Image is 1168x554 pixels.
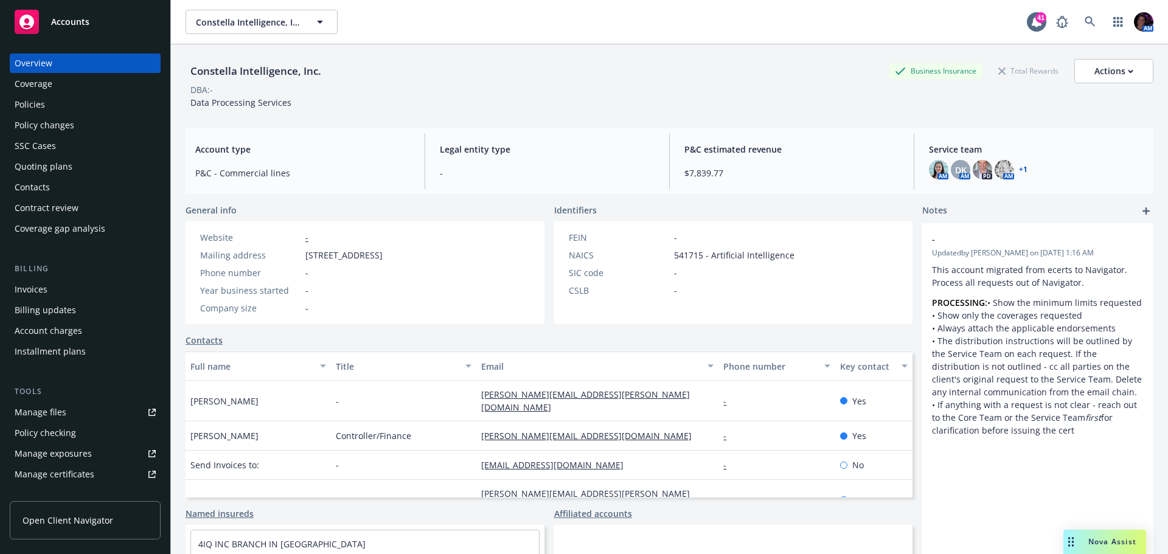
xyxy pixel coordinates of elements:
p: • Show the minimum limits requested • Show only the coverages requested • Always attach the appli... [932,296,1144,437]
a: Policies [10,95,161,114]
span: [PERSON_NAME] [190,429,259,442]
a: - [723,395,736,407]
a: Switch app [1106,10,1130,34]
a: Account charges [10,321,161,341]
a: Quoting plans [10,157,161,176]
div: Policy checking [15,423,76,443]
img: photo [929,160,948,179]
div: Total Rewards [992,63,1065,78]
div: CSLB [569,284,669,297]
a: Coverage gap analysis [10,219,161,238]
span: Former CFO [336,494,384,507]
div: Manage exposures [15,444,92,463]
a: +1 [1019,166,1027,173]
img: photo [1134,12,1153,32]
div: Billing updates [15,300,76,320]
div: SSC Cases [15,136,56,156]
button: Constella Intelligence, Inc. [186,10,338,34]
div: Contract review [15,198,78,218]
span: Controller/Finance [336,429,411,442]
button: Title [331,351,476,381]
span: No [852,494,864,507]
div: 41 [1035,12,1046,23]
div: Company size [200,302,301,314]
a: - [723,494,736,506]
a: Invoices [10,280,161,299]
div: DBA: - [190,83,213,96]
button: Phone number [718,351,835,381]
button: Nova Assist [1063,530,1146,554]
a: Installment plans [10,342,161,361]
span: Constella Intelligence, Inc. [196,16,301,29]
div: Constella Intelligence, Inc. [186,63,326,79]
a: Accounts [10,5,161,39]
div: Tools [10,386,161,398]
span: P&C - Commercial lines [195,167,410,179]
div: Quoting plans [15,157,72,176]
span: Send Invoices to: [190,459,259,471]
div: Business Insurance [889,63,982,78]
div: Installment plans [15,342,86,361]
a: SSC Cases [10,136,161,156]
div: Year business started [200,284,301,297]
a: Affiliated accounts [554,507,632,520]
div: SIC code [569,266,669,279]
span: - [305,302,308,314]
div: Manage certificates [15,465,94,484]
div: Coverage [15,74,52,94]
div: Website [200,231,301,244]
div: Billing [10,263,161,275]
div: Account charges [15,321,82,341]
span: - [674,284,677,297]
span: Yes [852,395,866,407]
span: - [336,395,339,407]
a: Manage files [10,403,161,422]
a: Overview [10,54,161,73]
a: Search [1078,10,1102,34]
span: - [305,284,308,297]
span: Accounts [51,17,89,27]
span: Service team [929,143,1144,156]
p: This account migrated from ecerts to Navigator. Process all requests out of Navigator. [932,263,1144,289]
div: Email [481,360,700,373]
span: $7,839.77 [684,167,899,179]
a: Contacts [10,178,161,197]
a: Named insureds [186,507,254,520]
div: Full name [190,360,313,373]
div: Drag to move [1063,530,1079,554]
a: Manage exposures [10,444,161,463]
span: Nova Assist [1088,536,1136,547]
div: Overview [15,54,52,73]
button: Key contact [835,351,912,381]
span: P&C estimated revenue [684,143,899,156]
span: - [932,233,1112,246]
div: -Updatedby [PERSON_NAME] on [DATE] 1:16 AMThis account migrated from ecerts to Navigator. Process... [922,223,1153,446]
a: Manage claims [10,485,161,505]
div: NAICS [569,249,669,261]
span: DK [955,164,967,176]
a: [PERSON_NAME][EMAIL_ADDRESS][PERSON_NAME][DOMAIN_NAME] [481,488,690,512]
div: Actions [1094,60,1133,83]
div: Policy changes [15,116,74,135]
span: Legal entity type [440,143,655,156]
div: Mailing address [200,249,301,261]
a: Billing updates [10,300,161,320]
a: [EMAIL_ADDRESS][DOMAIN_NAME] [481,459,633,471]
div: Contacts [15,178,50,197]
a: [PERSON_NAME][EMAIL_ADDRESS][DOMAIN_NAME] [481,430,701,441]
span: [PERSON_NAME] [190,494,259,507]
div: Manage claims [15,485,76,505]
a: - [305,232,308,243]
span: Account type [195,143,410,156]
div: Phone number [723,360,816,373]
span: General info [186,204,237,216]
em: first [1085,412,1101,423]
button: Actions [1074,59,1153,83]
div: FEIN [569,231,669,244]
div: Manage files [15,403,66,422]
a: 4IQ INC BRANCH IN [GEOGRAPHIC_DATA] [198,538,366,550]
div: Coverage gap analysis [15,219,105,238]
div: Title [336,360,458,373]
span: - [305,266,308,279]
